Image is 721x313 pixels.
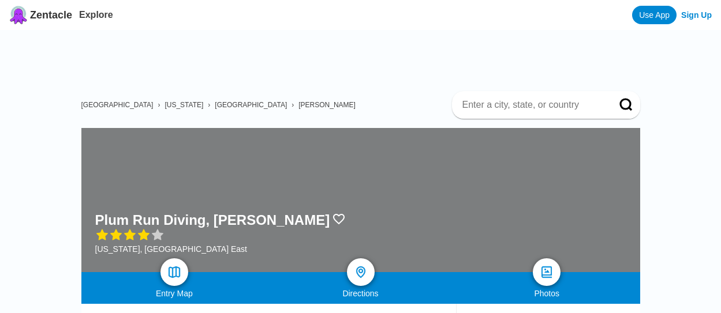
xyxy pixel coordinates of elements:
img: map [167,265,181,279]
span: › [292,101,294,109]
span: › [158,101,160,109]
a: Sign Up [681,10,712,20]
div: Photos [454,289,640,298]
a: map [160,258,188,286]
img: photos [540,265,554,279]
span: Zentacle [30,9,72,21]
a: Zentacle logoZentacle [9,6,72,24]
div: Directions [267,289,454,298]
a: [US_STATE] [165,101,203,109]
a: Use App [632,6,677,24]
a: Explore [79,10,113,20]
img: Zentacle logo [9,6,28,24]
img: directions [354,265,368,279]
iframe: Advertisement [91,30,640,82]
h1: Plum Run Diving, [PERSON_NAME] [95,212,330,228]
a: photos [533,258,561,286]
input: Enter a city, state, or country [461,99,603,111]
div: [US_STATE], [GEOGRAPHIC_DATA] East [95,244,346,254]
div: Entry Map [81,289,268,298]
a: [PERSON_NAME] [298,101,356,109]
span: › [208,101,210,109]
a: directions [347,258,375,286]
a: [GEOGRAPHIC_DATA] [81,101,154,109]
a: [GEOGRAPHIC_DATA] [215,101,287,109]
